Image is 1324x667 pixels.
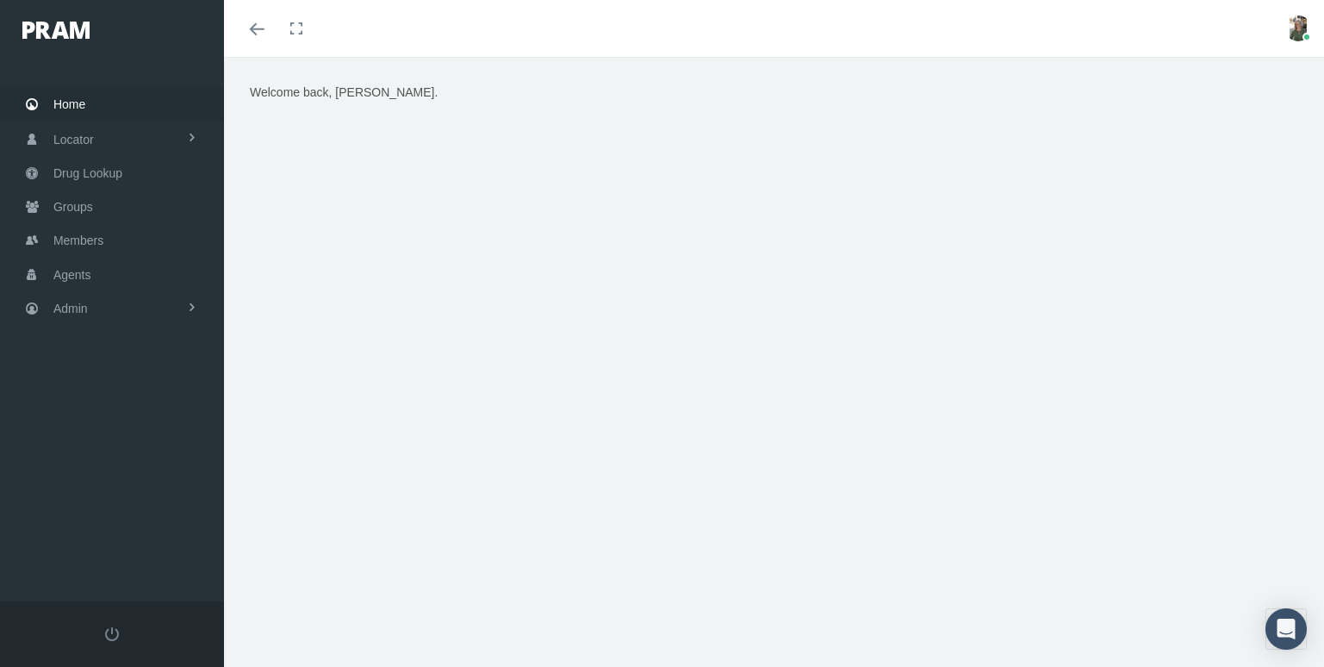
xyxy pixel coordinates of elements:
span: Welcome back, [PERSON_NAME]. [250,85,438,99]
div: Open Intercom Messenger [1265,608,1307,650]
img: PRAM_20_x_78.png [22,22,90,39]
span: Agents [53,259,91,291]
span: Drug Lookup [53,157,122,190]
span: Groups [53,190,93,223]
img: S_Profile_Picture_15372.jpg [1285,16,1311,41]
span: Home [53,88,85,121]
span: Locator [53,123,94,156]
span: Admin [53,292,88,325]
span: Members [53,224,103,257]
